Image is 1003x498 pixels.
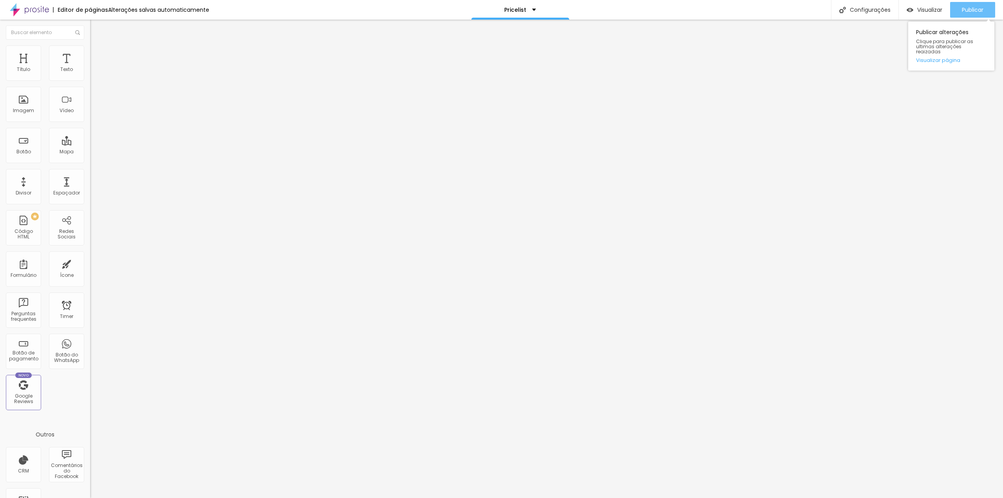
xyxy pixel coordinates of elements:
input: Buscar elemento [6,25,84,40]
div: Timer [60,314,73,319]
div: Botão de pagamento [8,350,39,362]
img: Icone [75,30,80,35]
div: Espaçador [53,190,80,196]
div: Publicar alterações [908,22,994,71]
div: Comentários do Facebook [51,463,82,480]
button: Publicar [950,2,995,18]
div: Título [17,67,30,72]
div: Ícone [60,273,74,278]
div: Perguntas frequentes [8,311,39,322]
div: Código HTML [8,229,39,240]
span: Clique para publicar as ultimas alterações reaizadas [916,39,987,55]
span: Publicar [962,7,983,13]
div: Imagem [13,108,34,113]
div: Botão do WhatsApp [51,352,82,364]
div: Vídeo [60,108,74,113]
img: view-1.svg [907,7,913,13]
div: Redes Sociais [51,229,82,240]
div: Editor de páginas [53,7,108,13]
div: Divisor [16,190,31,196]
div: Botão [16,149,31,154]
a: Visualizar página [916,58,987,63]
div: Novo [15,373,32,378]
button: Visualizar [899,2,950,18]
div: Texto [60,67,73,72]
div: Mapa [60,149,74,154]
div: Alterações salvas automaticamente [108,7,209,13]
div: Formulário [11,273,36,278]
div: CRM [18,468,29,474]
img: Icone [839,7,846,13]
iframe: Editor [90,20,1003,498]
div: Google Reviews [8,393,39,405]
span: Visualizar [917,7,942,13]
p: Pricelist [504,7,526,13]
